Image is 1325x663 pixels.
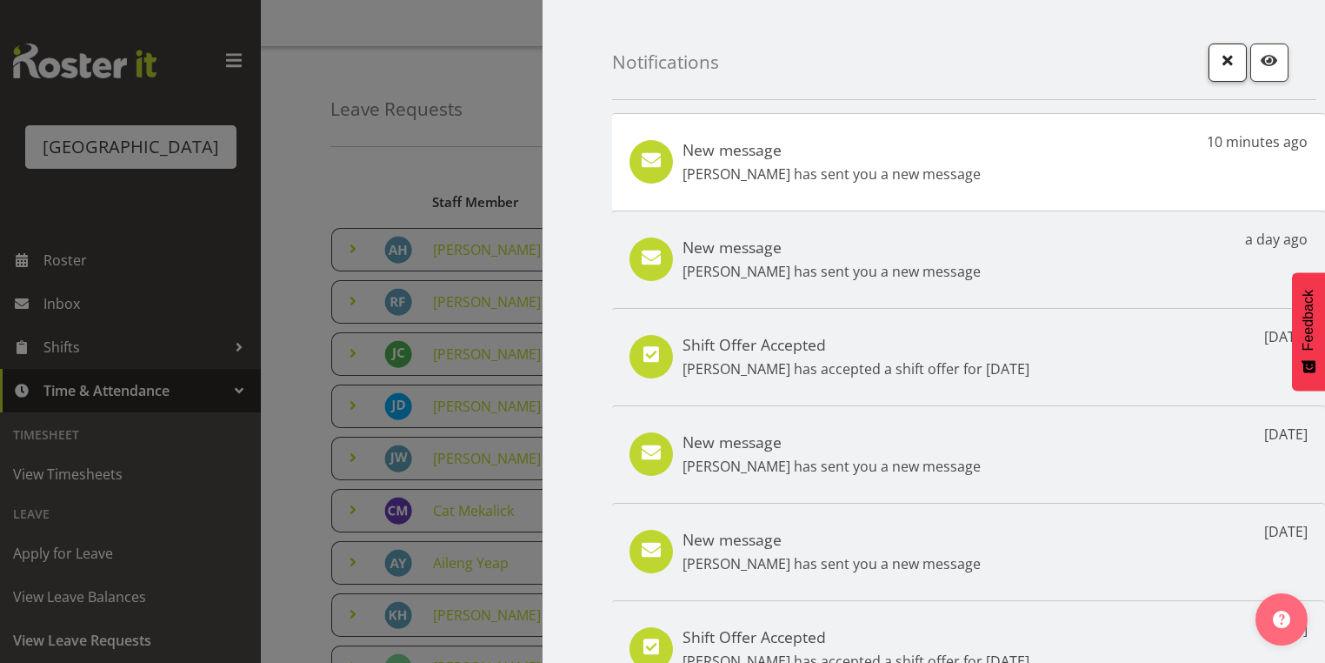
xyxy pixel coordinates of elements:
[612,52,719,72] h4: Notifications
[1250,44,1288,82] button: Mark as read
[1245,229,1308,250] p: a day ago
[682,553,981,574] p: [PERSON_NAME] has sent you a new message
[682,140,981,159] h5: New message
[682,335,1029,354] h5: Shift Offer Accepted
[1264,424,1308,445] p: [DATE]
[682,261,981,282] p: [PERSON_NAME] has sent you a new message
[682,627,1029,646] h5: Shift Offer Accepted
[1264,521,1308,542] p: [DATE]
[1292,272,1325,391] button: Feedback - Show survey
[682,432,981,452] h5: New message
[682,456,981,477] p: [PERSON_NAME] has sent you a new message
[1301,290,1316,351] span: Feedback
[682,164,981,184] p: [PERSON_NAME] has sent you a new message
[682,530,981,549] h5: New message
[1264,326,1308,347] p: [DATE]
[1273,611,1290,628] img: help-xxl-2.png
[682,238,981,257] h5: New message
[1207,131,1308,152] p: 10 minutes ago
[682,358,1029,379] p: [PERSON_NAME] has accepted a shift offer for [DATE]
[1208,44,1247,82] button: Close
